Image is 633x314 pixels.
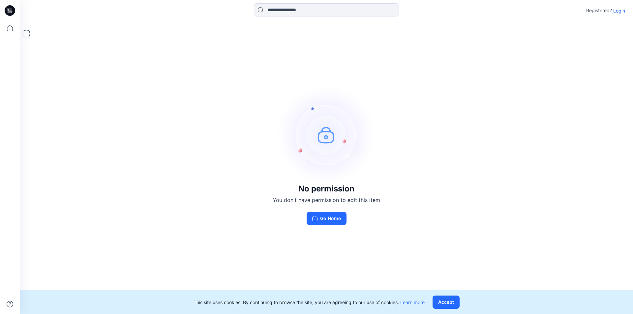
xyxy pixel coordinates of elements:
h3: No permission [273,184,380,193]
p: This site uses cookies. By continuing to browse the site, you are agreeing to our use of cookies. [194,299,425,306]
p: Registered? [586,7,612,14]
p: Login [613,7,625,14]
button: Accept [433,296,460,309]
a: Learn more [400,300,425,305]
button: Go Home [307,212,347,225]
img: no-perm.svg [277,85,376,184]
p: You don't have permission to edit this item [273,196,380,204]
